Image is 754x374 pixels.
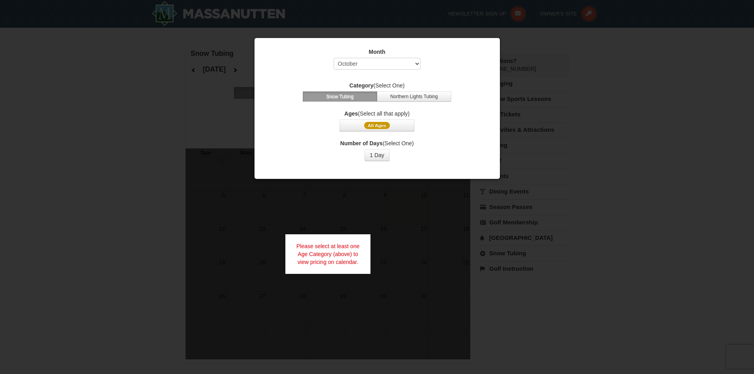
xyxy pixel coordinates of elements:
label: (Select all that apply) [264,110,490,118]
strong: Month [369,49,386,55]
strong: Ages [344,110,358,117]
strong: Category [349,82,374,89]
strong: Number of Days [340,140,383,146]
button: Snow Tubing [303,91,377,102]
button: 1 Day [365,149,389,161]
label: (Select One) [264,139,490,147]
label: (Select One) [264,82,490,89]
span: All Ages [364,122,390,129]
button: All Ages [340,120,414,131]
button: Northern Lights Tubing [377,91,451,102]
div: Please select at least one Age Category (above) to view pricing on calendar. [285,234,371,274]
